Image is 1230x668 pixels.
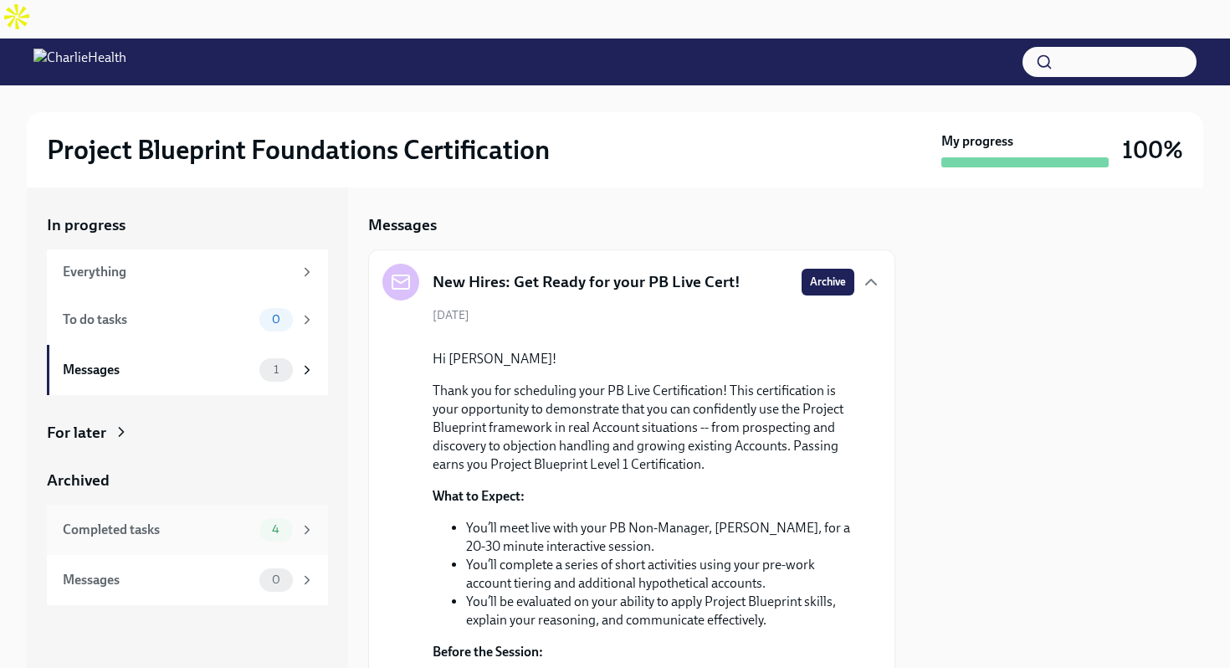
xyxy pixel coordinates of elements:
a: Completed tasks4 [47,505,328,555]
div: Messages [63,361,253,379]
h3: 100% [1122,135,1183,165]
h2: Project Blueprint Foundations Certification [47,133,550,167]
strong: My progress [941,132,1013,151]
li: You’ll be evaluated on your ability to apply Project Blueprint skills, explain your reasoning, an... [466,593,854,629]
span: 0 [262,313,290,326]
a: Messages0 [47,555,328,605]
strong: Before the Session: [433,644,543,660]
div: Messages [63,571,253,589]
span: Archive [810,274,846,290]
a: Archived [47,470,328,491]
span: 4 [262,523,290,536]
a: Messages1 [47,345,328,395]
div: Everything [63,263,293,281]
a: In progress [47,214,328,236]
li: You’ll meet live with your PB Non-Manager, [PERSON_NAME], for a 20-30 minute interactive session. [466,519,854,556]
div: Completed tasks [63,521,253,539]
a: For later [47,422,328,444]
li: You’ll complete a series of short activities using your pre-work account tiering and additional h... [466,556,854,593]
button: Archive [802,269,854,295]
span: 1 [264,363,289,376]
p: Thank you for scheduling your PB Live Certification! This certification is your opportunity to de... [433,382,854,474]
span: [DATE] [433,307,469,323]
p: Hi [PERSON_NAME]! [433,350,854,368]
h5: New Hires: Get Ready for your PB Live Cert! [433,271,741,293]
strong: What to Expect: [433,488,525,504]
div: For later [47,422,106,444]
span: 0 [262,573,290,586]
a: Everything [47,249,328,295]
h5: Messages [368,214,437,236]
img: CharlieHealth [33,49,126,75]
div: To do tasks [63,311,253,329]
a: To do tasks0 [47,295,328,345]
